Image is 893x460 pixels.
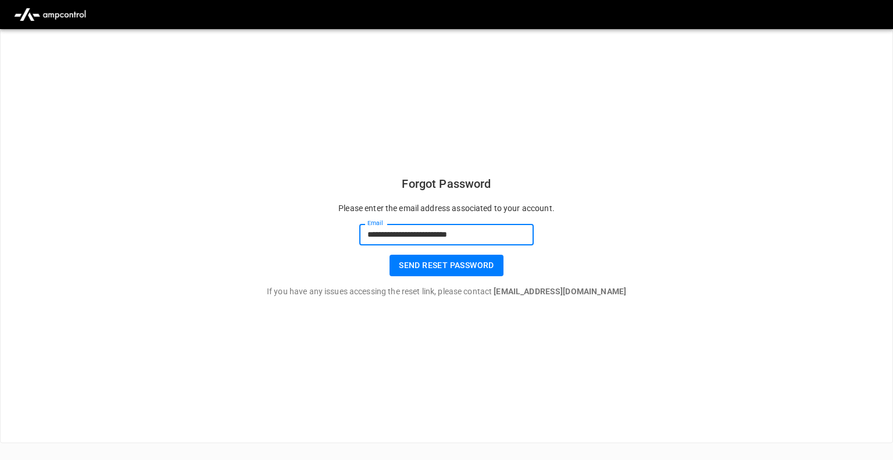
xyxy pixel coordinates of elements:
[9,3,91,26] img: ampcontrol.io logo
[402,174,491,193] h6: Forgot Password
[338,202,555,215] p: Please enter the email address associated to your account.
[494,287,626,296] b: [EMAIL_ADDRESS][DOMAIN_NAME]
[367,219,383,228] label: Email
[390,255,503,276] button: Send reset password
[267,286,626,298] p: If you have any issues accessing the reset link, please contact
